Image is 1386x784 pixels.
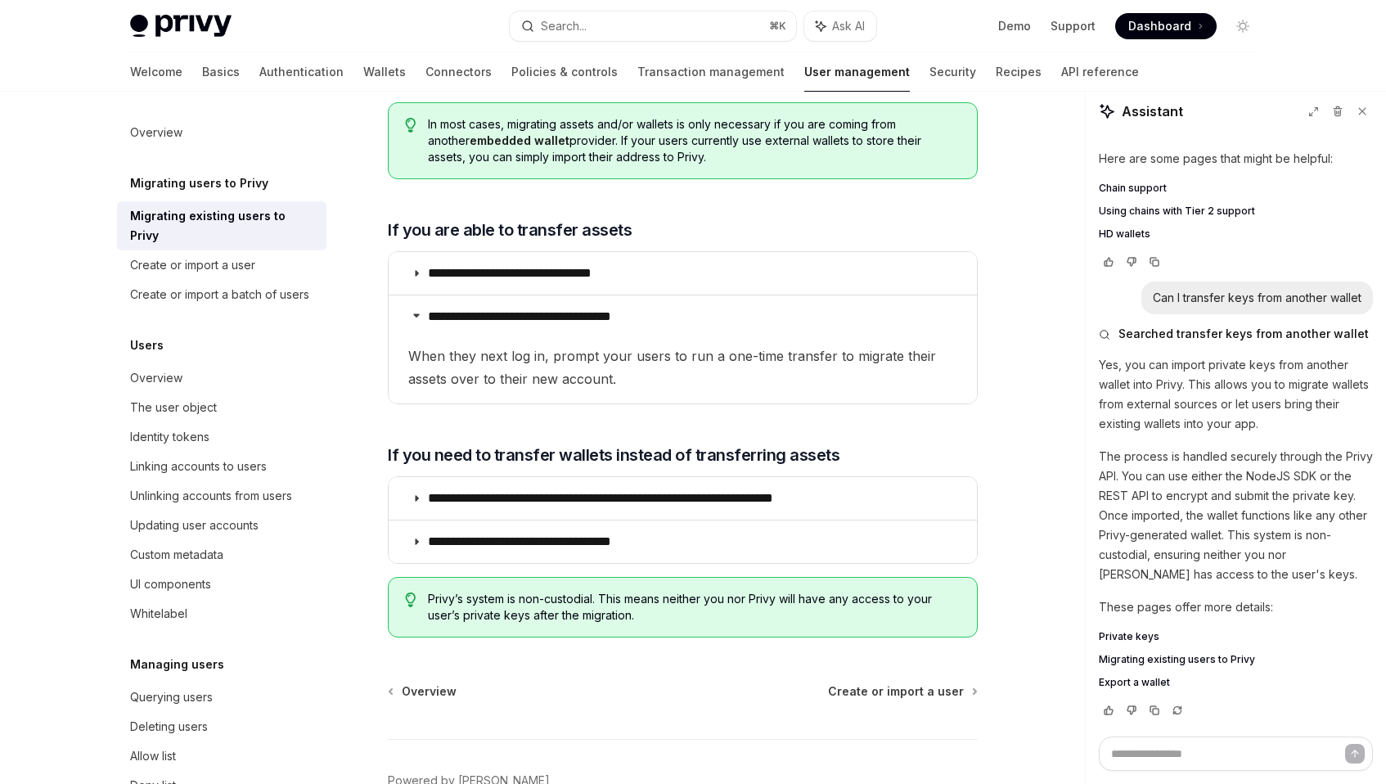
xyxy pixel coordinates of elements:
[117,393,326,422] a: The user object
[541,16,587,36] div: Search...
[996,52,1042,92] a: Recipes
[117,481,326,511] a: Unlinking accounts from users
[1051,18,1096,34] a: Support
[202,52,240,92] a: Basics
[1115,13,1217,39] a: Dashboard
[130,457,267,476] div: Linking accounts to users
[1099,149,1373,169] p: Here are some pages that might be helpful:
[117,452,326,481] a: Linking accounts to users
[402,683,457,700] span: Overview
[1345,744,1365,764] button: Send message
[117,422,326,452] a: Identity tokens
[117,599,326,629] a: Whitelabel
[828,683,976,700] a: Create or import a user
[511,52,618,92] a: Policies & controls
[130,15,232,38] img: light logo
[408,345,957,390] span: When they next log in, prompt your users to run a one-time transfer to migrate their assets over ...
[130,545,223,565] div: Custom metadata
[117,201,326,250] a: Migrating existing users to Privy
[130,398,217,417] div: The user object
[130,368,182,388] div: Overview
[1230,13,1256,39] button: Toggle dark mode
[117,712,326,741] a: Deleting users
[828,683,964,700] span: Create or import a user
[117,250,326,280] a: Create or import a user
[804,11,876,41] button: Ask AI
[117,540,326,570] a: Custom metadata
[130,206,317,246] div: Migrating existing users to Privy
[130,486,292,506] div: Unlinking accounts from users
[130,336,164,355] h5: Users
[1099,326,1373,342] button: Searched transfer keys from another wallet
[130,516,259,535] div: Updating user accounts
[1099,676,1373,689] a: Export a wallet
[405,118,416,133] svg: Tip
[130,173,268,193] h5: Migrating users to Privy
[1099,630,1373,643] a: Private keys
[1099,653,1373,666] a: Migrating existing users to Privy
[1061,52,1139,92] a: API reference
[117,511,326,540] a: Updating user accounts
[769,20,786,33] span: ⌘ K
[130,285,309,304] div: Create or import a batch of users
[1099,182,1167,195] span: Chain support
[1099,355,1373,434] p: Yes, you can import private keys from another wallet into Privy. This allows you to migrate walle...
[470,133,569,147] strong: embedded wallet
[388,219,632,241] span: If you are able to transfer assets
[1099,205,1255,218] span: Using chains with Tier 2 support
[998,18,1031,34] a: Demo
[1099,228,1373,241] a: HD wallets
[117,741,326,771] a: Allow list
[428,116,961,165] span: In most cases, migrating assets and/or wallets is only necessary if you are coming from another p...
[1128,18,1191,34] span: Dashboard
[510,11,796,41] button: Search...⌘K
[117,118,326,147] a: Overview
[117,570,326,599] a: UI components
[1099,630,1159,643] span: Private keys
[130,123,182,142] div: Overview
[1099,205,1373,218] a: Using chains with Tier 2 support
[363,52,406,92] a: Wallets
[637,52,785,92] a: Transaction management
[117,280,326,309] a: Create or import a batch of users
[130,574,211,594] div: UI components
[1099,182,1373,195] a: Chain support
[117,363,326,393] a: Overview
[130,255,255,275] div: Create or import a user
[130,52,182,92] a: Welcome
[259,52,344,92] a: Authentication
[388,444,839,466] span: If you need to transfer wallets instead of transferring assets
[1099,597,1373,617] p: These pages offer more details:
[130,655,224,674] h5: Managing users
[405,593,416,607] svg: Tip
[389,683,457,700] a: Overview
[425,52,492,92] a: Connectors
[130,717,208,737] div: Deleting users
[1099,676,1170,689] span: Export a wallet
[130,687,213,707] div: Querying users
[1099,653,1255,666] span: Migrating existing users to Privy
[1122,101,1183,121] span: Assistant
[929,52,976,92] a: Security
[130,604,187,624] div: Whitelabel
[804,52,910,92] a: User management
[130,746,176,766] div: Allow list
[1099,228,1150,241] span: HD wallets
[117,683,326,712] a: Querying users
[428,591,961,624] span: Privy’s system is non-custodial. This means neither you nor Privy will have any access to your us...
[1118,326,1369,342] span: Searched transfer keys from another wallet
[1153,290,1361,306] div: Can I transfer keys from another wallet
[130,427,209,447] div: Identity tokens
[832,18,865,34] span: Ask AI
[1099,447,1373,584] p: The process is handled securely through the Privy API. You can use either the NodeJS SDK or the R...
